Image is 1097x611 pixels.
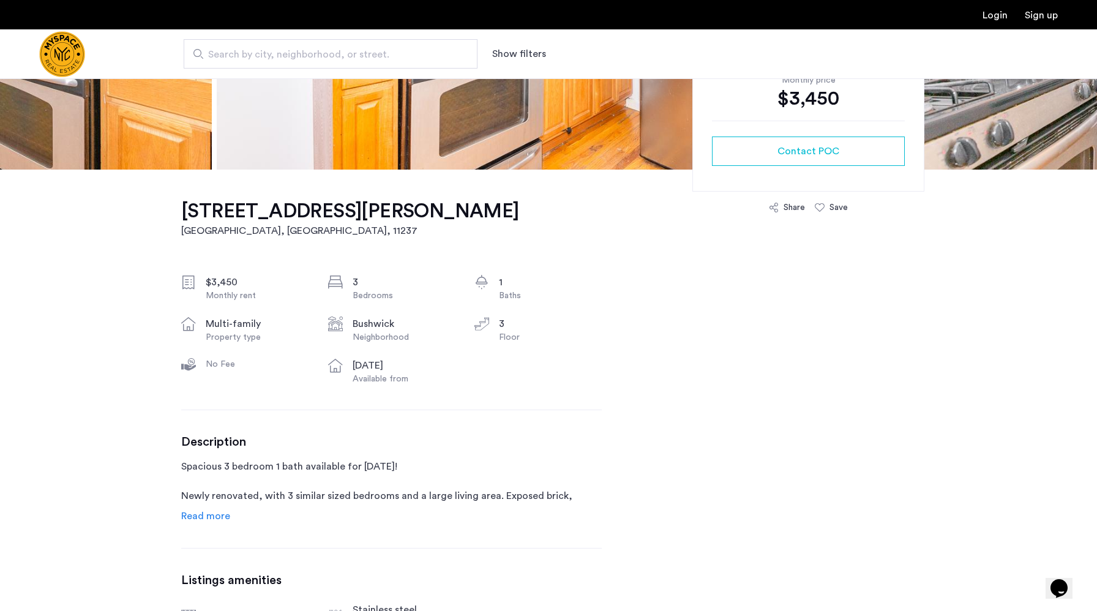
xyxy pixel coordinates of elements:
span: Contact POC [777,144,839,159]
h3: Listings amenities [181,573,602,588]
div: Property type [206,331,309,343]
div: Available from [353,373,455,385]
button: Show or hide filters [492,47,546,61]
button: button [712,137,905,166]
div: 1 [499,275,602,290]
div: Share [784,201,805,214]
span: Search by city, neighborhood, or street. [208,47,443,62]
div: [DATE] [353,358,455,373]
div: Floor [499,331,602,343]
a: Cazamio Logo [39,31,85,77]
h2: [GEOGRAPHIC_DATA], [GEOGRAPHIC_DATA] , 11237 [181,223,519,238]
p: Spacious 3 bedroom 1 bath available for [DATE]! Newly renovated, with 3 similar sized bedrooms an... [181,459,602,503]
iframe: chat widget [1046,562,1085,599]
div: Save [829,201,848,214]
div: Bedrooms [353,290,455,302]
h3: Description [181,435,602,449]
img: logo [39,31,85,77]
a: Registration [1025,10,1058,20]
div: 3 [499,317,602,331]
div: Monthly price [712,74,905,86]
div: $3,450 [206,275,309,290]
a: [STREET_ADDRESS][PERSON_NAME][GEOGRAPHIC_DATA], [GEOGRAPHIC_DATA], 11237 [181,199,519,238]
h1: [STREET_ADDRESS][PERSON_NAME] [181,199,519,223]
div: $3,450 [712,86,905,111]
a: Login [983,10,1008,20]
div: 3 [353,275,455,290]
div: No Fee [206,358,309,370]
span: Read more [181,511,230,521]
div: Monthly rent [206,290,309,302]
a: Read info [181,509,230,523]
div: Bushwick [353,317,455,331]
div: Neighborhood [353,331,455,343]
input: Apartment Search [184,39,477,69]
div: multi-family [206,317,309,331]
div: Baths [499,290,602,302]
